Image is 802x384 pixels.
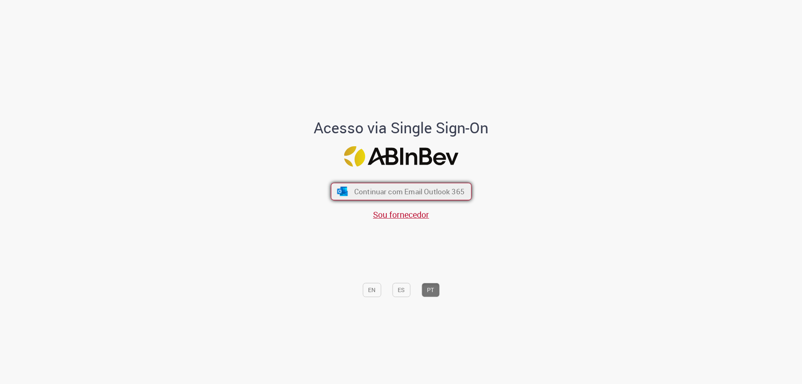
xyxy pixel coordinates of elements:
button: ícone Azure/Microsoft 360 Continuar com Email Outlook 365 [331,183,472,201]
img: Logo ABInBev [344,146,458,167]
span: Continuar com Email Outlook 365 [354,187,464,196]
button: PT [421,283,439,297]
h1: Acesso via Single Sign-On [285,120,517,136]
button: EN [363,283,381,297]
button: ES [392,283,410,297]
img: ícone Azure/Microsoft 360 [336,187,348,196]
a: Sou fornecedor [373,209,429,220]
